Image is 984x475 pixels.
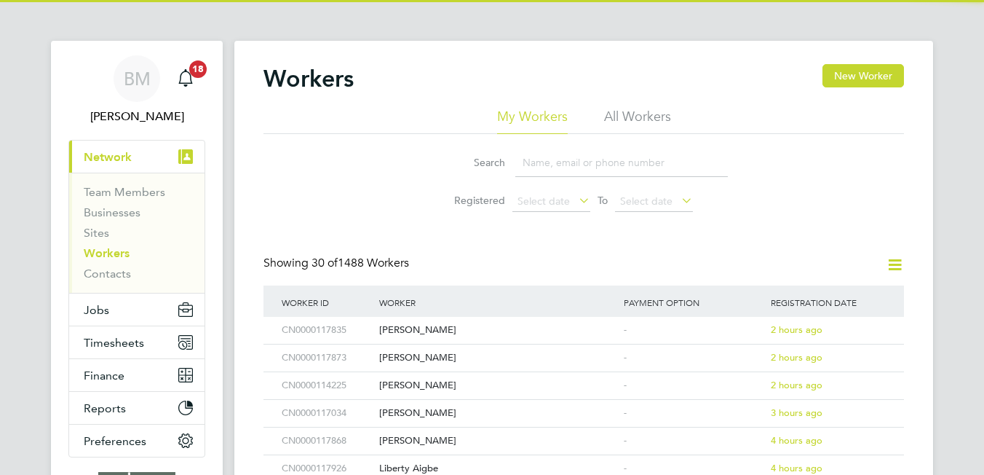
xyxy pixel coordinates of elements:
[620,286,767,319] div: Payment Option
[263,256,412,271] div: Showing
[822,64,904,87] button: New Worker
[68,55,205,125] a: BM[PERSON_NAME]
[771,323,822,336] span: 2 hours ago
[84,185,165,199] a: Team Members
[84,401,126,415] span: Reports
[497,108,568,134] li: My Workers
[620,345,767,372] div: -
[767,286,889,319] div: Registration Date
[84,246,130,260] a: Workers
[68,108,205,125] span: Brooke Morley
[376,345,620,372] div: [PERSON_NAME]
[376,286,620,319] div: Worker
[263,64,354,93] h2: Workers
[69,294,205,326] button: Jobs
[189,60,207,78] span: 18
[771,462,822,474] span: 4 hours ago
[84,336,144,350] span: Timesheets
[84,205,140,219] a: Businesses
[517,195,570,208] span: Select date
[278,399,889,412] a: CN0000117034[PERSON_NAME]-3 hours ago
[84,303,109,317] span: Jobs
[620,400,767,427] div: -
[84,267,131,280] a: Contacts
[69,359,205,391] button: Finance
[69,425,205,457] button: Preferences
[278,428,376,455] div: CN0000117868
[124,69,151,88] span: BM
[515,149,728,177] input: Name, email or phone number
[771,379,822,391] span: 2 hours ago
[312,256,409,270] span: 1488 Workers
[620,317,767,344] div: -
[771,351,822,364] span: 2 hours ago
[376,428,620,455] div: [PERSON_NAME]
[376,372,620,399] div: [PERSON_NAME]
[604,108,671,134] li: All Workers
[84,369,124,382] span: Finance
[278,372,889,384] a: CN0000114225[PERSON_NAME]-2 hours ago
[312,256,338,270] span: 30 of
[376,317,620,344] div: [PERSON_NAME]
[278,455,889,467] a: CN0000117926Liberty Aigbe-4 hours ago
[84,226,109,240] a: Sites
[69,326,205,358] button: Timesheets
[440,194,505,207] label: Registered
[84,150,132,164] span: Network
[376,400,620,427] div: [PERSON_NAME]
[278,345,376,372] div: CN0000117873
[771,434,822,447] span: 4 hours ago
[593,191,612,210] span: To
[69,392,205,424] button: Reports
[278,372,376,399] div: CN0000114225
[620,195,672,208] span: Select date
[620,428,767,455] div: -
[278,317,376,344] div: CN0000117835
[278,427,889,439] a: CN0000117868[PERSON_NAME]-4 hours ago
[69,173,205,293] div: Network
[620,372,767,399] div: -
[771,407,822,419] span: 3 hours ago
[171,55,200,102] a: 18
[278,286,376,319] div: Worker ID
[278,316,889,329] a: CN0000117835[PERSON_NAME]-2 hours ago
[69,141,205,173] button: Network
[278,344,889,356] a: CN0000117873[PERSON_NAME]-2 hours ago
[440,156,505,169] label: Search
[278,400,376,427] div: CN0000117034
[84,434,146,448] span: Preferences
